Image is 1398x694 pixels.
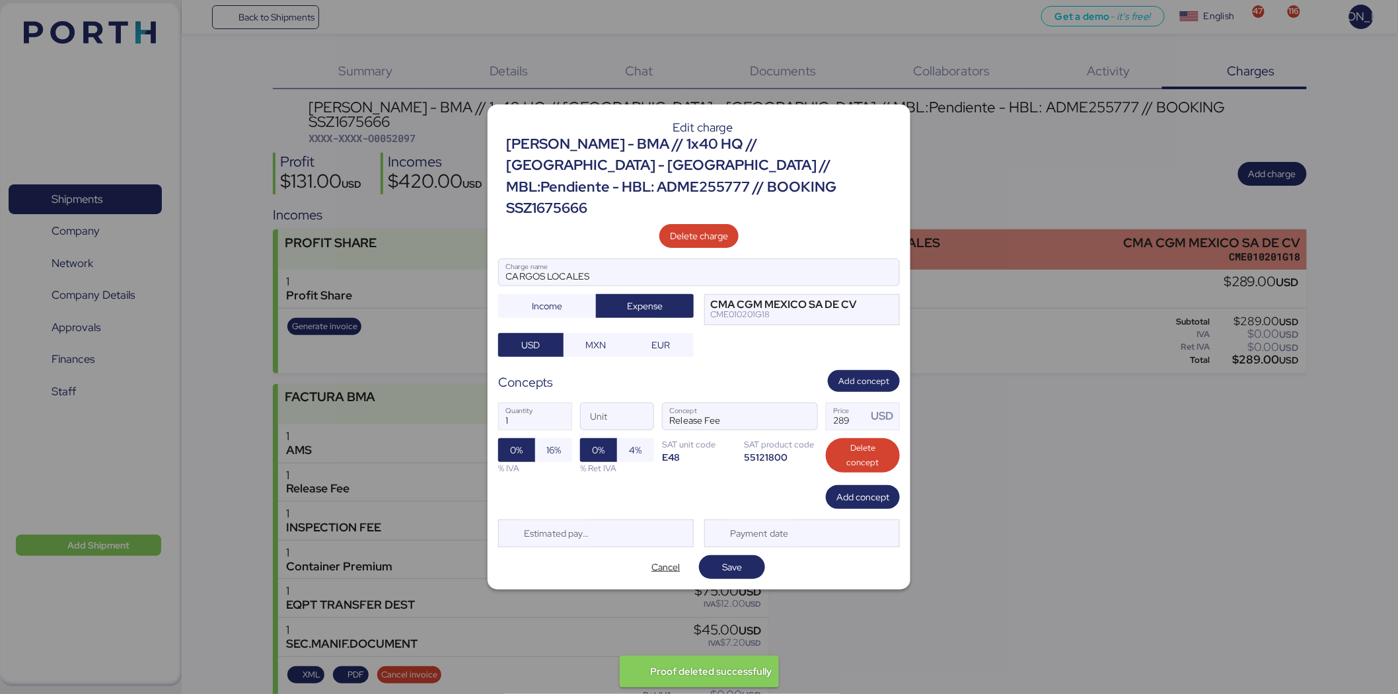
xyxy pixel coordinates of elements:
button: Cancel [633,555,699,579]
button: MXN [564,333,629,357]
div: USD [871,408,899,424]
span: Expense [627,298,663,314]
div: SAT product code [744,438,818,451]
button: Save [699,555,765,579]
span: Delete charge [670,228,728,244]
button: 16% [535,438,572,462]
input: Quantity [499,403,571,430]
button: Delete charge [659,224,739,248]
button: ConceptConcept [790,406,817,434]
div: CME010201G18 [710,310,856,319]
span: MXN [586,337,607,353]
button: Income [498,294,596,318]
span: Cancel [652,559,681,575]
div: 55121800 [744,451,818,463]
span: Income [532,298,562,314]
button: Expense [596,294,694,318]
div: Proof deleted successfully [650,659,772,684]
div: E48 [662,451,736,463]
span: Save [722,559,742,575]
div: [PERSON_NAME] - BMA // 1x40 HQ // [GEOGRAPHIC_DATA] - [GEOGRAPHIC_DATA] // MBL:Pendiente - HBL: A... [506,134,900,219]
button: Delete concept [826,438,900,473]
span: 4% [630,442,642,458]
span: Add concept [836,489,889,505]
button: USD [498,333,564,357]
span: USD [521,337,540,353]
div: Edit charge [506,122,900,134]
div: SAT unit code [662,438,736,451]
span: 0% [511,442,523,458]
button: Add concept [826,485,900,509]
button: 0% [580,438,617,462]
input: Charge name [499,259,899,286]
div: % IVA [498,462,572,475]
input: Concept [663,403,786,430]
div: Concepts [498,373,553,392]
button: Add concept [828,370,900,392]
button: 4% [617,438,654,462]
div: % Ret IVA [580,462,654,475]
input: Unit [581,403,653,430]
span: 0% [593,442,605,458]
span: EUR [652,337,671,353]
button: 0% [498,438,535,462]
input: Price [827,403,867,430]
button: EUR [628,333,694,357]
div: CMA CGM MEXICO SA DE CV [710,300,856,309]
span: 16% [546,442,561,458]
span: Add concept [838,374,889,389]
span: Delete concept [836,441,889,470]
